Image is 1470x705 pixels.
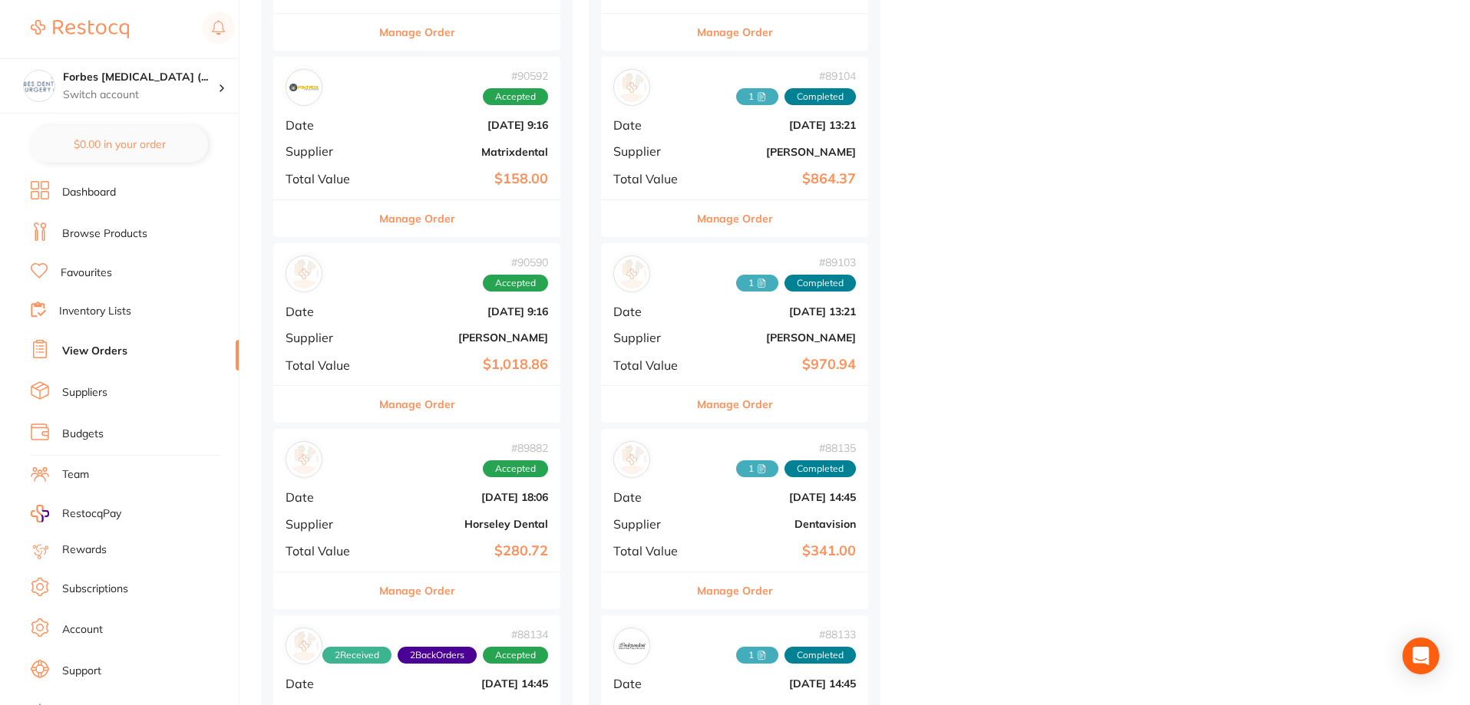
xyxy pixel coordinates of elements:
[379,14,455,51] button: Manage Order
[785,460,856,477] span: Completed
[702,518,856,530] b: Dentavision
[286,517,369,531] span: Supplier
[617,259,646,288] img: Henry Schein Halas
[286,172,369,186] span: Total Value
[289,445,319,474] img: Horseley Dental
[31,126,208,163] button: $0.00 in your order
[702,331,856,344] b: [PERSON_NAME]
[62,467,89,483] a: Team
[382,677,548,690] b: [DATE] 14:45
[63,70,218,85] h4: Forbes Dental Surgery (DentalTown 6)
[736,275,778,292] span: Received
[697,200,773,237] button: Manage Order
[483,70,548,82] span: # 90592
[382,543,548,559] b: $280.72
[379,200,455,237] button: Manage Order
[31,505,49,522] img: RestocqPay
[785,88,856,105] span: Completed
[382,491,548,503] b: [DATE] 18:06
[785,275,856,292] span: Completed
[702,491,856,503] b: [DATE] 14:45
[286,331,369,344] span: Supplier
[736,70,856,82] span: # 89104
[483,88,548,105] span: Accepted
[62,581,128,597] a: Subscriptions
[736,628,856,641] span: # 88133
[273,57,560,237] div: Matrixdental#90592AcceptedDate[DATE] 9:16SupplierMatrixdentalTotal Value$158.00Manage Order
[1402,637,1439,674] div: Open Intercom Messenger
[483,460,548,477] span: Accepted
[62,622,103,637] a: Account
[382,357,548,373] b: $1,018.86
[697,386,773,423] button: Manage Order
[286,358,369,372] span: Total Value
[382,331,548,344] b: [PERSON_NAME]
[62,506,121,522] span: RestocqPay
[613,118,690,132] span: Date
[273,429,560,609] div: Horseley Dental#89882AcceptedDate[DATE] 18:06SupplierHorseley DentalTotal Value$280.72Manage Order
[62,344,127,359] a: View Orders
[702,357,856,373] b: $970.94
[31,12,129,47] a: Restocq Logo
[379,386,455,423] button: Manage Order
[286,144,369,158] span: Supplier
[483,442,548,454] span: # 89882
[382,146,548,158] b: Matrixdental
[697,572,773,609] button: Manage Order
[286,118,369,132] span: Date
[702,677,856,690] b: [DATE] 14:45
[289,631,319,661] img: Horseley Dental
[273,243,560,423] div: Henry Schein Halas#90590AcceptedDate[DATE] 9:16Supplier[PERSON_NAME]Total Value$1,018.86Manage Order
[483,256,548,268] span: # 90590
[322,628,548,641] span: # 88134
[286,305,369,318] span: Date
[483,647,548,664] span: Accepted
[613,172,690,186] span: Total Value
[736,256,856,268] span: # 89103
[322,647,391,664] span: Received
[736,460,778,477] span: Received
[382,305,548,318] b: [DATE] 9:16
[379,572,455,609] button: Manage Order
[63,87,218,103] p: Switch account
[702,543,856,559] b: $341.00
[613,677,690,690] span: Date
[24,71,55,101] img: Forbes Dental Surgery (DentalTown 6)
[785,647,856,664] span: Completed
[286,677,369,690] span: Date
[613,144,690,158] span: Supplier
[62,226,147,242] a: Browse Products
[398,647,477,664] span: Back orders
[62,185,116,200] a: Dashboard
[617,73,646,102] img: Adam Dental
[62,427,104,442] a: Budgets
[286,544,369,558] span: Total Value
[59,304,131,319] a: Inventory Lists
[613,358,690,372] span: Total Value
[736,647,778,664] span: Received
[702,171,856,187] b: $864.37
[613,517,690,531] span: Supplier
[702,119,856,131] b: [DATE] 13:21
[613,544,690,558] span: Total Value
[702,146,856,158] b: [PERSON_NAME]
[31,20,129,38] img: Restocq Logo
[697,14,773,51] button: Manage Order
[613,331,690,344] span: Supplier
[289,73,319,102] img: Matrixdental
[702,305,856,318] b: [DATE] 13:21
[62,385,107,400] a: Suppliers
[617,631,646,661] img: Independent Dental
[61,265,112,281] a: Favourites
[613,305,690,318] span: Date
[736,442,856,454] span: # 88135
[286,490,369,504] span: Date
[289,259,319,288] img: Henry Schein Halas
[613,490,690,504] span: Date
[31,505,121,522] a: RestocqPay
[382,518,548,530] b: Horseley Dental
[617,445,646,474] img: Dentavision
[62,542,107,558] a: Rewards
[483,275,548,292] span: Accepted
[382,119,548,131] b: [DATE] 9:16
